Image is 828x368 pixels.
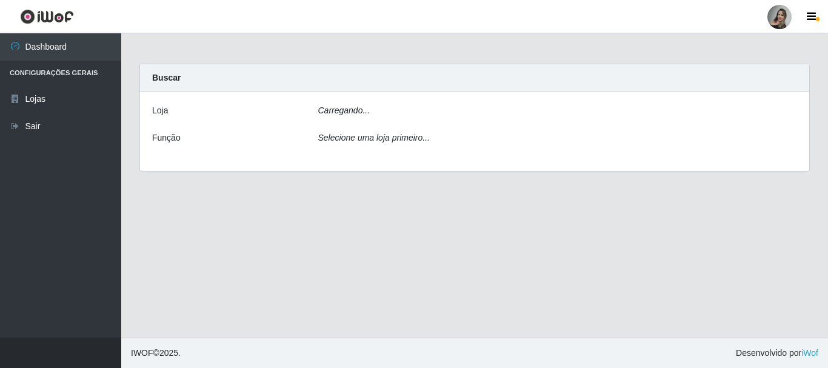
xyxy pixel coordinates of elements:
[801,348,818,358] a: iWof
[152,104,168,117] label: Loja
[318,105,370,115] i: Carregando...
[152,132,181,144] label: Função
[20,9,74,24] img: CoreUI Logo
[131,347,181,360] span: © 2025 .
[152,73,181,82] strong: Buscar
[318,133,430,142] i: Selecione uma loja primeiro...
[736,347,818,360] span: Desenvolvido por
[131,348,153,358] span: IWOF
